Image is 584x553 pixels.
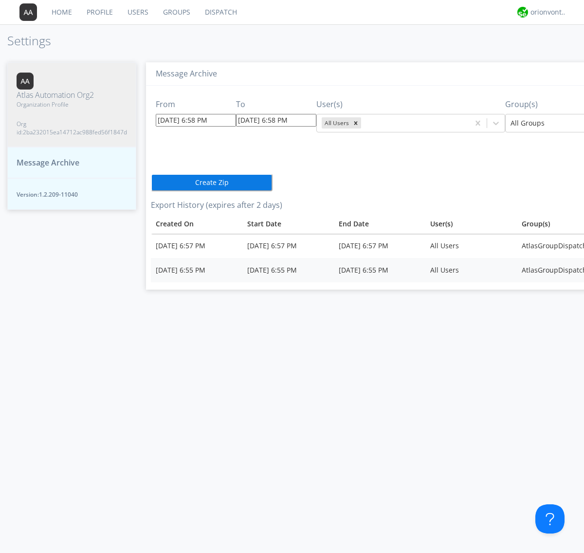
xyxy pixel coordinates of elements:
span: Organization Profile [17,100,127,109]
div: [DATE] 6:55 PM [339,265,420,275]
button: Message Archive [7,147,136,179]
span: Org id: 2ba232015ea14712ac988fed56f1847d [17,120,127,136]
th: Toggle SortBy [242,214,334,234]
div: All Users [430,241,512,251]
img: 373638.png [19,3,37,21]
h3: User(s) [316,100,505,109]
span: Message Archive [17,157,79,168]
span: Version: 1.2.209-11040 [17,190,127,199]
th: Toggle SortBy [151,214,242,234]
img: 373638.png [17,73,34,90]
div: All Users [430,265,512,275]
button: Version:1.2.209-11040 [7,178,136,210]
div: [DATE] 6:57 PM [156,241,237,251]
th: Toggle SortBy [334,214,425,234]
h3: From [156,100,236,109]
div: [DATE] 6:55 PM [247,265,329,275]
h3: To [236,100,316,109]
div: Remove All Users [350,117,361,129]
div: [DATE] 6:55 PM [156,265,237,275]
div: All Users [322,117,350,129]
span: Atlas Automation Org2 [17,90,127,101]
th: User(s) [425,214,517,234]
div: orionvontas+atlas+automation+org2 [530,7,567,17]
button: Atlas Automation Org2Organization ProfileOrg id:2ba232015ea14712ac988fed56f1847d [7,62,136,147]
div: [DATE] 6:57 PM [339,241,420,251]
button: Create Zip [151,174,273,191]
img: 29d36aed6fa347d5a1537e7736e6aa13 [517,7,528,18]
div: [DATE] 6:57 PM [247,241,329,251]
iframe: Toggle Customer Support [535,504,565,534]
